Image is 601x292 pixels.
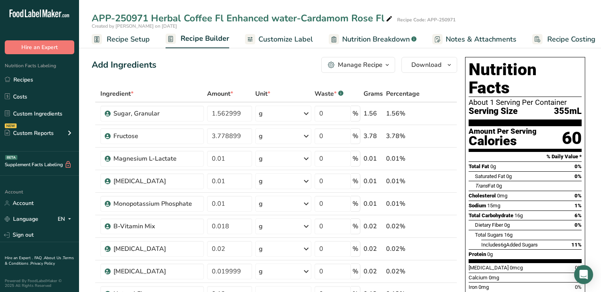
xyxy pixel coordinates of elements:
a: Privacy Policy [30,261,55,266]
span: [MEDICAL_DATA] [469,265,509,271]
span: Recipe Builder [181,33,229,44]
span: 0g [506,173,512,179]
div: g [259,109,263,118]
span: 6g [501,242,506,248]
div: 0.01% [386,176,420,186]
span: 0mcg [510,265,523,271]
span: Dietary Fiber [475,222,503,228]
a: Recipe Builder [166,30,229,49]
a: Nutrition Breakdown [329,30,416,48]
div: Sugar, Granular [113,109,199,118]
div: 0.02% [386,222,420,231]
div: Open Intercom Messenger [574,265,593,284]
span: 16g [514,212,523,218]
span: 11% [571,242,582,248]
div: 60 [562,128,582,149]
a: Notes & Attachments [432,30,516,48]
span: 0% [575,222,582,228]
div: g [259,244,263,254]
div: Powered By FoodLabelMaker © 2025 All Rights Reserved [5,279,74,288]
div: 3.78 [364,131,383,141]
div: 1.56 [364,109,383,118]
span: 0% [575,193,582,199]
button: Manage Recipe [321,57,395,73]
span: Notes & Attachments [446,34,516,45]
button: Download [401,57,457,73]
span: 6% [575,212,582,218]
span: 0mg [479,284,489,290]
span: 15mg [487,203,500,209]
span: Recipe Setup [107,34,150,45]
span: 0g [496,183,502,189]
a: About Us . [44,255,63,261]
div: Add Ingredients [92,59,156,72]
span: Download [411,60,441,70]
div: g [259,154,263,163]
h1: Nutrition Facts [469,61,582,97]
div: Monopotassium Phosphate [113,199,199,209]
span: 0% [575,173,582,179]
span: 0% [575,284,582,290]
a: Terms & Conditions . [5,255,74,266]
div: 0.01% [386,154,420,163]
span: Unit [255,89,270,99]
span: Ingredient [100,89,134,99]
span: Cholesterol [469,193,496,199]
span: 0% [575,163,582,169]
a: Recipe Costing [532,30,595,48]
div: [MEDICAL_DATA] [113,176,199,186]
div: 0.02% [386,244,420,254]
span: 0mg [489,275,499,281]
a: Hire an Expert . [5,255,33,261]
div: 0.02 [364,267,383,276]
span: Grams [364,89,383,99]
div: Magnesium L-Lactate [113,154,199,163]
span: Total Sugars [475,232,503,238]
span: Amount [207,89,233,99]
section: % Daily Value * [469,152,582,161]
span: Fat [475,183,495,189]
a: FAQ . [34,255,44,261]
div: g [259,222,263,231]
div: Recipe Code: APP-250971 [397,16,456,23]
span: Serving Size [469,106,518,116]
div: 0.01 [364,199,383,209]
div: BETA [5,155,17,160]
span: 0g [487,251,493,257]
span: Includes Added Sugars [481,242,538,248]
div: 0.02 [364,244,383,254]
button: Hire an Expert [5,40,74,54]
span: Saturated Fat [475,173,505,179]
a: Language [5,212,38,226]
div: Fructose [113,131,199,141]
span: 0mg [497,193,507,199]
div: g [259,131,263,141]
span: 355mL [554,106,582,116]
span: Total Fat [469,163,489,169]
div: [MEDICAL_DATA] [113,244,199,254]
div: NEW [5,123,17,128]
div: B-Vitamin Mix [113,222,199,231]
div: Calories [469,135,537,147]
div: 0.02% [386,267,420,276]
div: 0.01% [386,199,420,209]
div: 3.78% [386,131,420,141]
div: EN [58,214,74,224]
a: Recipe Setup [92,30,150,48]
span: 16g [504,232,512,238]
a: Customize Label [245,30,313,48]
div: g [259,267,263,276]
span: Calcium [469,275,488,281]
div: About 1 Serving Per Container [469,99,582,106]
div: 1.56% [386,109,420,118]
div: Waste [315,89,343,99]
span: 0g [490,163,496,169]
div: Manage Recipe [338,60,382,70]
span: Sodium [469,203,486,209]
div: 0.02 [364,222,383,231]
span: Protein [469,251,486,257]
span: Created by [PERSON_NAME] on [DATE] [92,23,177,29]
span: 0g [504,222,510,228]
div: APP-250971 Herbal Coffee Fl Enhanced water-Cardamom Rose Fl [92,11,394,25]
span: 0% [575,265,582,271]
